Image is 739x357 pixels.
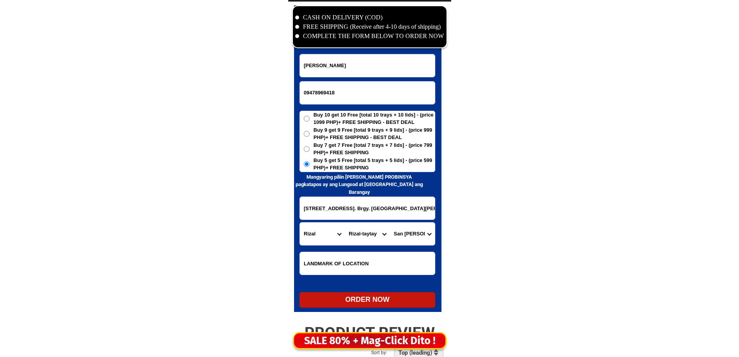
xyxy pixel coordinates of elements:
[288,324,451,342] h2: PRODUCT REVIEW
[295,13,444,22] li: CASH ON DELIVERY (COD)
[294,333,445,349] div: SALE 80% + Mag-Click Dito !
[345,223,390,245] select: Select district
[390,223,435,245] select: Select commune
[300,252,435,275] input: Input LANDMARKOFLOCATION
[304,116,310,122] input: Buy 10 get 10 Free [total 10 trays + 10 lids] - (price 1099 PHP)+ FREE SHIPPING - BEST DEAL
[313,111,435,126] span: Buy 10 get 10 Free [total 10 trays + 10 lids] - (price 1099 PHP)+ FREE SHIPPING - BEST DEAL
[300,54,435,77] input: Input full_name
[313,141,435,157] span: Buy 7 get 7 Free [total 7 trays + 7 lids] - (price 799 PHP)+ FREE SHIPPING
[304,131,310,137] input: Buy 9 get 9 Free [total 9 trays + 9 lids] - (price 999 PHP)+ FREE SHIPPING - BEST DEAL
[313,126,435,141] span: Buy 9 get 9 Free [total 9 trays + 9 lids] - (price 999 PHP)+ FREE SHIPPING - BEST DEAL
[299,294,435,305] div: ORDER NOW
[398,349,434,356] h2: Top (leading)
[371,349,407,356] h2: Sort by:
[295,22,444,31] li: FREE SHIPPING (Receive after 4-10 days of shipping)
[313,157,435,172] span: Buy 5 get 5 Free [total 5 trays + 5 lids] - (price 599 PHP)+ FREE SHIPPING
[304,146,310,152] input: Buy 7 get 7 Free [total 7 trays + 7 lids] - (price 799 PHP)+ FREE SHIPPING
[304,161,310,167] input: Buy 5 get 5 Free [total 5 trays + 5 lids] - (price 599 PHP)+ FREE SHIPPING
[295,31,444,41] li: COMPLETE THE FORM BELOW TO ORDER NOW
[294,173,425,196] h6: Mangyaring piliin [PERSON_NAME] PROBINSYA pagkatapos ay ang Lungsod at [GEOGRAPHIC_DATA] ang Bara...
[300,82,435,104] input: Input phone_number
[300,197,435,219] input: Input address
[300,223,345,245] select: Select province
